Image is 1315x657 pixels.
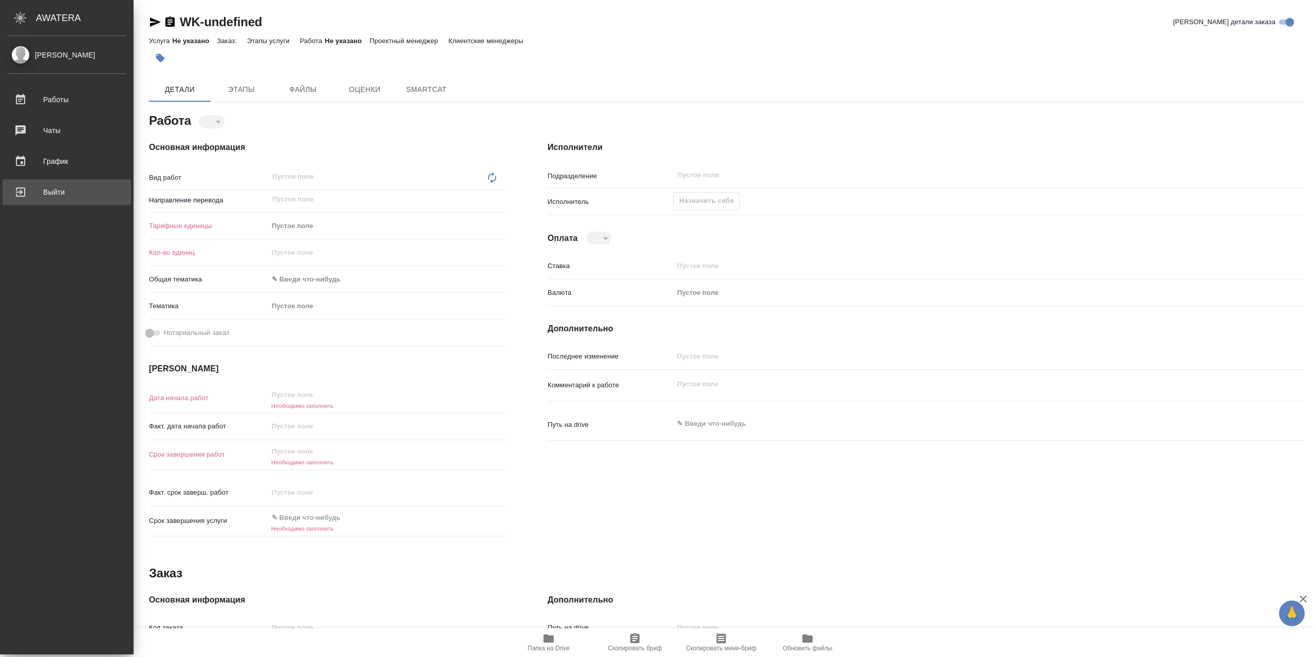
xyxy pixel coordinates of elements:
[149,594,506,606] h4: Основная информация
[8,154,126,169] div: График
[268,620,506,635] input: Пустое поле
[164,328,229,338] span: Нотариальный заказ
[548,288,673,298] p: Валюта
[1283,603,1301,624] span: 🙏
[608,645,662,652] span: Скопировать бриф
[548,261,673,271] p: Ставка
[217,83,266,96] span: Этапы
[272,301,494,311] div: Пустое поле
[505,628,592,657] button: Папка на Drive
[172,37,217,45] p: Не указано
[548,141,1304,154] h4: Исполнители
[548,420,673,430] p: Путь на drive
[548,623,673,633] p: Путь на drive
[783,645,833,652] span: Обновить файлы
[548,380,673,390] p: Комментарий к работе
[8,123,126,138] div: Чаты
[1173,17,1275,27] span: [PERSON_NAME] детали заказа
[3,179,131,205] a: Выйти
[180,15,262,29] a: WK-undefined
[149,16,161,28] button: Скопировать ссылку для ЯМессенджера
[149,248,268,258] p: Кол-во единиц
[278,83,328,96] span: Файлы
[149,565,182,581] h2: Заказ
[149,37,172,45] p: Услуга
[271,193,482,205] input: Пустое поле
[586,232,612,245] div: ​
[548,323,1304,335] h4: Дополнительно
[300,37,325,45] p: Работа
[673,284,1241,302] div: Пустое поле
[673,258,1241,273] input: Пустое поле
[268,403,506,409] h6: Необходимо заполнить
[678,628,764,657] button: Скопировать мини-бриф
[3,148,131,174] a: График
[548,594,1304,606] h4: Дополнительно
[155,83,204,96] span: Детали
[3,118,131,143] a: Чаты
[340,83,389,96] span: Оценки
[3,87,131,112] a: Работы
[149,301,268,311] p: Тематика
[149,173,268,183] p: Вид работ
[268,444,358,459] input: Пустое поле
[268,387,358,402] input: Пустое поле
[149,221,268,231] p: Тарифные единицы
[764,628,851,657] button: Обновить файлы
[272,221,494,231] div: Пустое поле
[268,525,506,532] h6: Необходимо заполнить
[548,197,673,207] p: Исполнитель
[217,37,239,45] p: Заказ:
[268,245,506,260] input: Пустое поле
[677,169,1216,181] input: Пустое поле
[149,110,191,129] h2: Работа
[149,449,268,460] p: Срок завершения работ
[149,363,506,375] h4: [PERSON_NAME]
[1279,600,1305,626] button: 🙏
[528,645,570,652] span: Папка на Drive
[272,274,494,285] div: ✎ Введи что-нибудь
[149,516,268,526] p: Срок завершения услуги
[268,459,506,465] h6: Необходимо заполнить
[402,83,451,96] span: SmartCat
[268,419,358,434] input: Пустое поле
[325,37,369,45] p: Не указано
[199,115,224,128] div: ​
[448,37,526,45] p: Клиентские менеджеры
[149,487,268,498] p: Факт. срок заверш. работ
[247,37,292,45] p: Этапы услуги
[268,271,506,288] div: ✎ Введи что-нибудь
[36,8,134,28] div: AWATERA
[268,485,358,500] input: Пустое поле
[149,421,268,431] p: Факт. дата начала работ
[268,297,506,315] div: Пустое поле
[8,49,126,61] div: [PERSON_NAME]
[164,16,176,28] button: Скопировать ссылку
[592,628,678,657] button: Скопировать бриф
[369,37,440,45] p: Проектный менеджер
[8,92,126,107] div: Работы
[673,349,1241,364] input: Пустое поле
[268,217,506,235] div: Пустое поле
[8,184,126,200] div: Выйти
[149,47,172,69] button: Добавить тэг
[149,623,268,633] p: Код заказа
[548,171,673,181] p: Подразделение
[673,620,1241,635] input: Пустое поле
[149,141,506,154] h4: Основная информация
[268,511,358,525] input: ✎ Введи что-нибудь
[149,274,268,285] p: Общая тематика
[548,232,578,245] h4: Оплата
[677,288,1228,298] div: Пустое поле
[548,351,673,362] p: Последнее изменение
[686,645,756,652] span: Скопировать мини-бриф
[149,393,268,403] p: Дата начала работ
[149,195,268,205] p: Направление перевода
